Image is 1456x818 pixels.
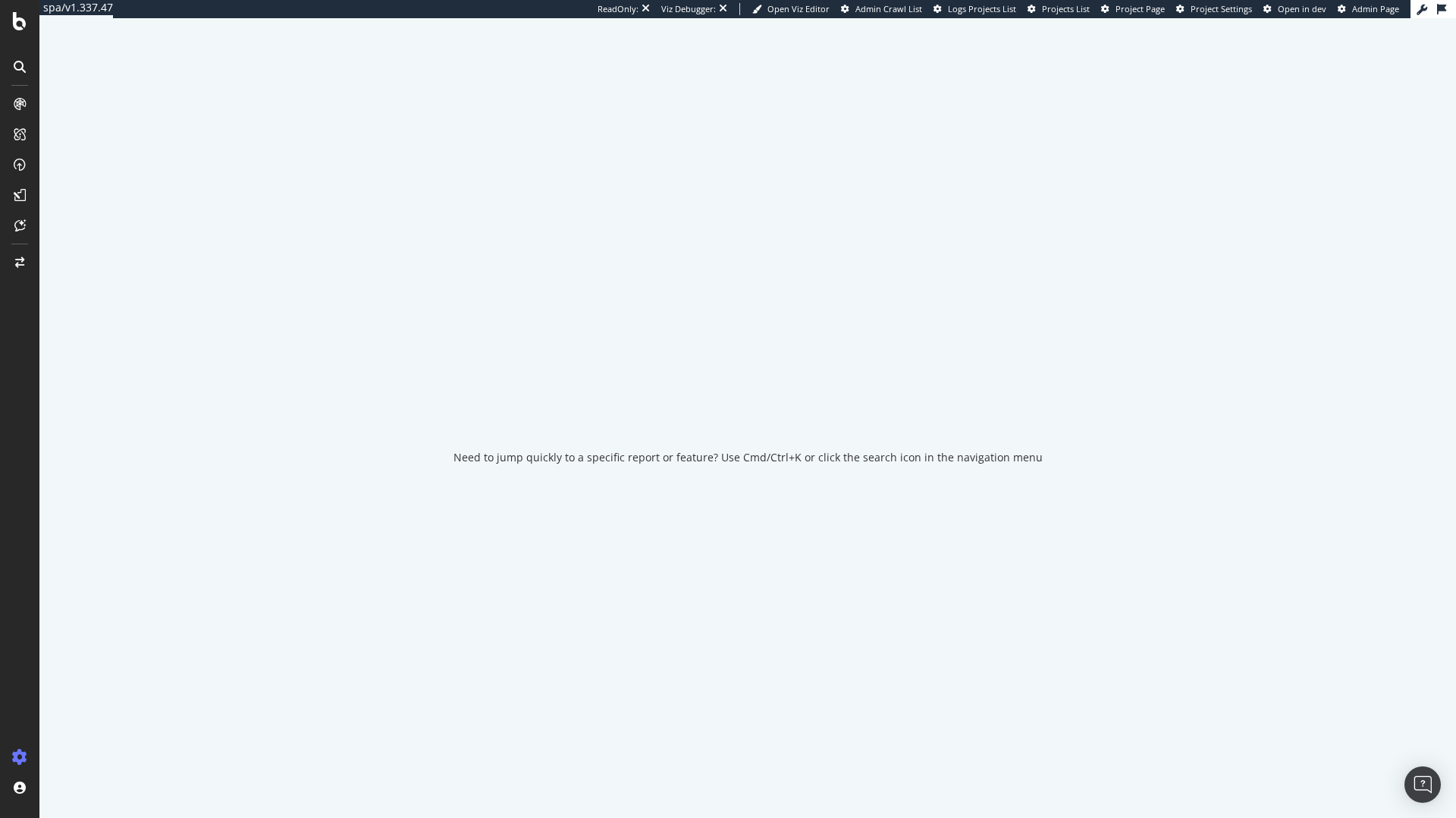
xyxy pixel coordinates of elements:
span: Admin Page [1352,3,1399,14]
a: Logs Projects List [934,3,1016,15]
a: Project Page [1101,3,1165,15]
span: Logs Projects List [948,3,1016,14]
a: Projects List [1028,3,1090,15]
span: Projects List [1042,3,1090,14]
div: Need to jump quickly to a specific report or feature? Use Cmd/Ctrl+K or click the search icon in ... [453,450,1043,465]
div: Open Intercom Messenger [1404,766,1441,803]
a: Project Settings [1176,3,1252,15]
div: Viz Debugger: [661,3,716,15]
div: animation [693,371,802,426]
div: ReadOnly: [598,3,639,15]
span: Project Page [1116,3,1165,14]
span: Open Viz Editor [767,3,830,14]
a: Admin Page [1338,3,1399,15]
span: Project Settings [1191,3,1252,14]
span: Admin Crawl List [855,3,922,14]
a: Admin Crawl List [841,3,922,15]
a: Open Viz Editor [752,3,830,15]
span: Open in dev [1278,3,1326,14]
a: Open in dev [1263,3,1326,15]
